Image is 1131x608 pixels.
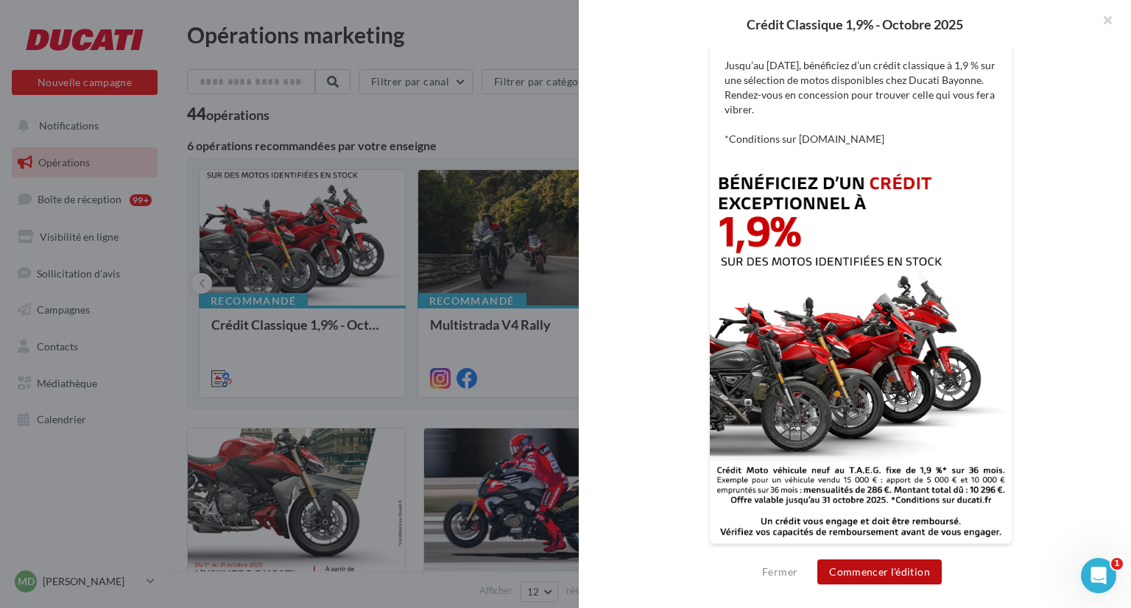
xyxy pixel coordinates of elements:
iframe: Intercom live chat [1081,558,1116,593]
div: La prévisualisation est non-contractuelle [709,544,1012,563]
button: Fermer [756,563,803,581]
button: Commencer l'édition [817,559,942,584]
span: 1 [1111,558,1123,570]
div: Crédit Classique 1,9% - Octobre 2025 [602,18,1107,31]
p: Prêts à prendre la route ? Jusqu’au [DATE], bénéficiez d’un crédit classique à 1,9 % sur une séle... [725,29,997,146]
